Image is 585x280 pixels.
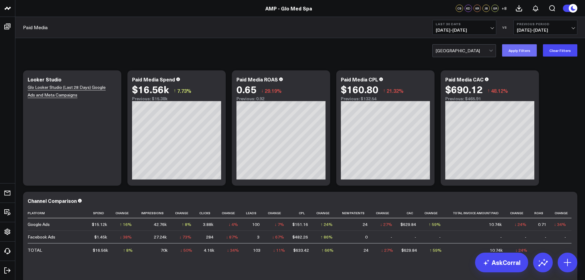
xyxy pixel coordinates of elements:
[28,221,50,227] div: Google Ads
[564,234,566,240] div: -
[257,234,259,240] div: 3
[292,234,308,240] div: $482.26
[137,208,172,218] th: Impressions
[456,5,463,12] div: CS
[252,221,259,227] div: 100
[380,221,392,227] div: ↓ 27%
[432,20,496,35] button: Last 30 Days[DATE]-[DATE]
[113,208,137,218] th: Change
[132,96,221,101] div: Previous: $15.38k
[487,87,490,95] span: ↑
[28,76,61,83] div: Looker Studio
[177,87,191,94] span: 7.73%
[227,247,239,253] div: ↓ 34%
[391,234,392,240] div: -
[23,24,48,31] a: Paid Media
[445,96,534,101] div: Previous: $465.91
[436,22,493,26] b: Last 30 Days
[28,84,106,98] a: Glo Looker Studio (Last 28 Days) Google Ads and Meta Campaigns
[364,247,369,253] div: 24
[89,208,113,218] th: Spend
[500,234,502,240] div: -
[515,247,527,253] div: ↓ 24%
[253,247,260,253] div: 103
[430,247,442,253] div: ↑ 59%
[341,84,378,95] div: $160.80
[436,28,493,33] span: [DATE] - [DATE]
[120,234,132,240] div: ↓ 38%
[172,208,197,218] th: Change
[228,221,238,227] div: ↓ 4%
[381,247,393,253] div: ↓ 27%
[341,96,430,101] div: Previous: $132.54
[489,221,502,227] div: 10.74k
[538,221,546,227] div: 0.71
[499,26,510,29] div: VS
[28,234,55,240] div: Facebook Ads
[314,208,338,218] th: Change
[321,221,333,227] div: ↑ 24%
[398,208,422,218] th: Cac
[273,247,285,253] div: ↓ 11%
[365,234,368,240] div: 0
[491,87,508,94] span: 48.12%
[321,234,333,240] div: ↑ 86%
[445,84,483,95] div: $690.12
[502,44,537,57] button: Apply Filters
[203,221,213,227] div: 3.88k
[293,247,309,253] div: $633.42
[179,234,191,240] div: ↓ 73%
[236,84,256,95] div: 0.65
[507,208,532,218] th: Change
[415,234,416,240] div: -
[94,234,107,240] div: $1.45k
[197,208,219,218] th: Clicks
[182,221,191,227] div: ↑ 8%
[206,234,213,240] div: 284
[517,22,574,26] b: Previous Period
[475,253,528,272] a: AskCorral
[244,208,265,218] th: Leads
[236,96,326,101] div: Previous: 0.92
[236,76,278,83] div: Paid Media ROAS
[161,247,168,253] div: 70k
[28,208,89,218] th: Platform
[338,208,373,218] th: New Patients
[92,221,107,227] div: $15.12k
[226,234,238,240] div: ↓ 87%
[28,247,42,253] div: TOTAL
[525,234,526,240] div: -
[513,20,577,35] button: Previous Period[DATE]-[DATE]
[543,44,577,57] button: Clear Filters
[132,76,175,83] div: Paid Media Spend
[120,221,132,227] div: ↑ 16%
[290,208,314,218] th: Cpl
[474,5,481,12] div: KR
[373,208,398,218] th: Change
[132,84,169,95] div: $16.56k
[545,234,546,240] div: -
[265,87,282,94] span: 29.19%
[500,5,508,12] button: +8
[439,234,441,240] div: -
[400,221,416,227] div: $629.84
[363,221,368,227] div: 24
[482,5,490,12] div: JB
[387,87,404,94] span: 21.32%
[429,221,441,227] div: ↑ 59%
[180,247,192,253] div: ↓ 50%
[275,221,284,227] div: ↓ 7%
[491,5,499,12] div: GR
[261,87,263,95] span: ↓
[517,28,574,33] span: [DATE] - [DATE]
[532,208,552,218] th: Roas
[123,247,133,253] div: ↑ 8%
[28,197,77,204] div: Channel Comparison
[174,87,176,95] span: ↑
[272,234,284,240] div: ↓ 67%
[341,76,378,83] div: Paid Media CPL
[154,221,167,227] div: 42.76k
[514,221,526,227] div: ↓ 24%
[465,5,472,12] div: KD
[219,208,244,218] th: Change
